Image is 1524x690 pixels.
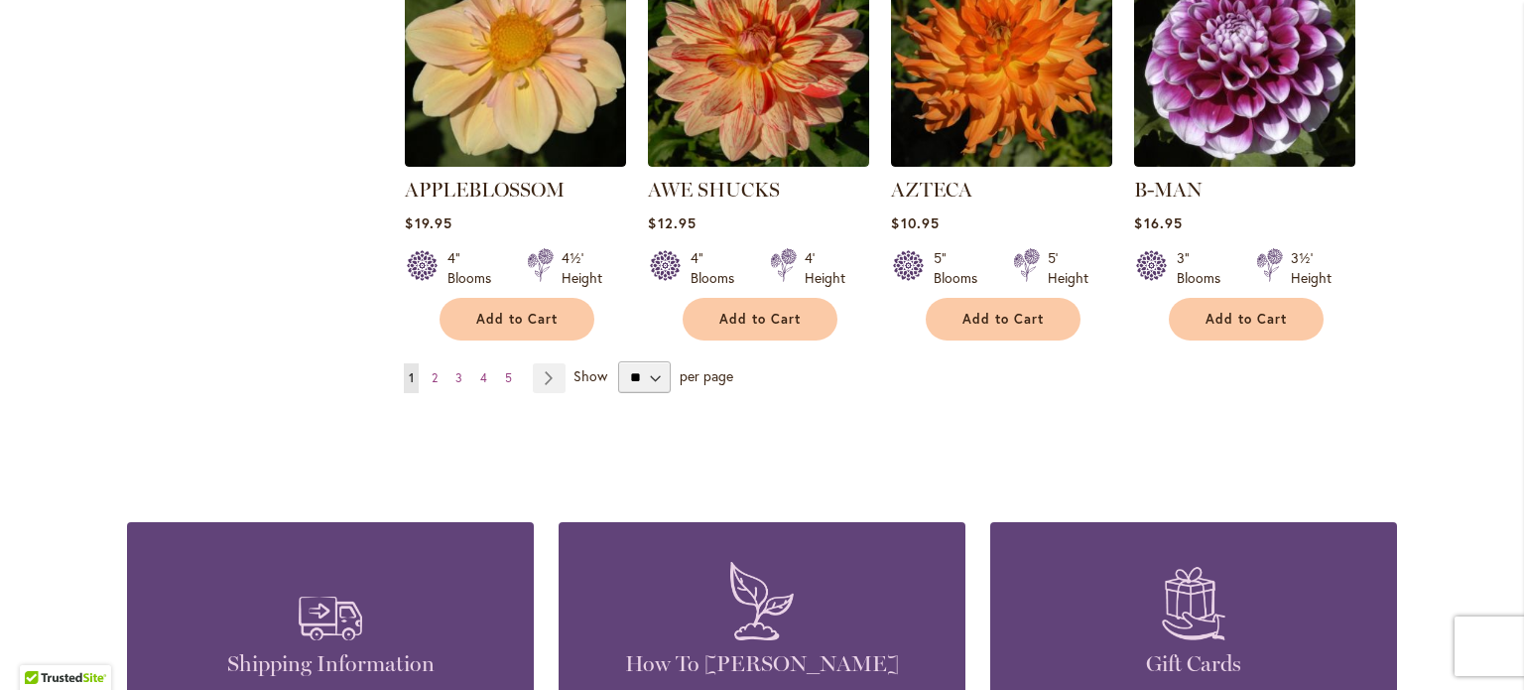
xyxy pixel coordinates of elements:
[1169,298,1324,341] button: Add to Cart
[680,366,733,385] span: per page
[405,178,565,202] a: APPLEBLOSSOM
[447,248,503,288] div: 4" Blooms
[648,152,869,171] a: AWE SHUCKS
[1134,178,1203,202] a: B-MAN
[475,363,492,393] a: 4
[409,370,414,385] span: 1
[1134,213,1182,232] span: $16.95
[962,311,1044,328] span: Add to Cart
[891,152,1112,171] a: AZTECA
[427,363,443,393] a: 2
[1291,248,1332,288] div: 3½' Height
[505,370,512,385] span: 5
[1048,248,1088,288] div: 5' Height
[648,213,696,232] span: $12.95
[480,370,487,385] span: 4
[405,213,451,232] span: $19.95
[1206,311,1287,328] span: Add to Cart
[432,370,438,385] span: 2
[440,298,594,341] button: Add to Cart
[455,370,462,385] span: 3
[405,152,626,171] a: APPLEBLOSSOM
[450,363,467,393] a: 3
[1177,248,1232,288] div: 3" Blooms
[891,178,972,202] a: AZTECA
[805,248,845,288] div: 4' Height
[573,366,607,385] span: Show
[500,363,517,393] a: 5
[926,298,1080,341] button: Add to Cart
[691,248,746,288] div: 4" Blooms
[476,311,558,328] span: Add to Cart
[891,213,939,232] span: $10.95
[562,248,602,288] div: 4½' Height
[588,650,936,678] h4: How To [PERSON_NAME]
[157,650,504,678] h4: Shipping Information
[934,248,989,288] div: 5" Blooms
[719,311,801,328] span: Add to Cart
[1134,152,1355,171] a: B-MAN
[1020,650,1367,678] h4: Gift Cards
[648,178,780,202] a: AWE SHUCKS
[683,298,837,341] button: Add to Cart
[15,620,70,675] iframe: Launch Accessibility Center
